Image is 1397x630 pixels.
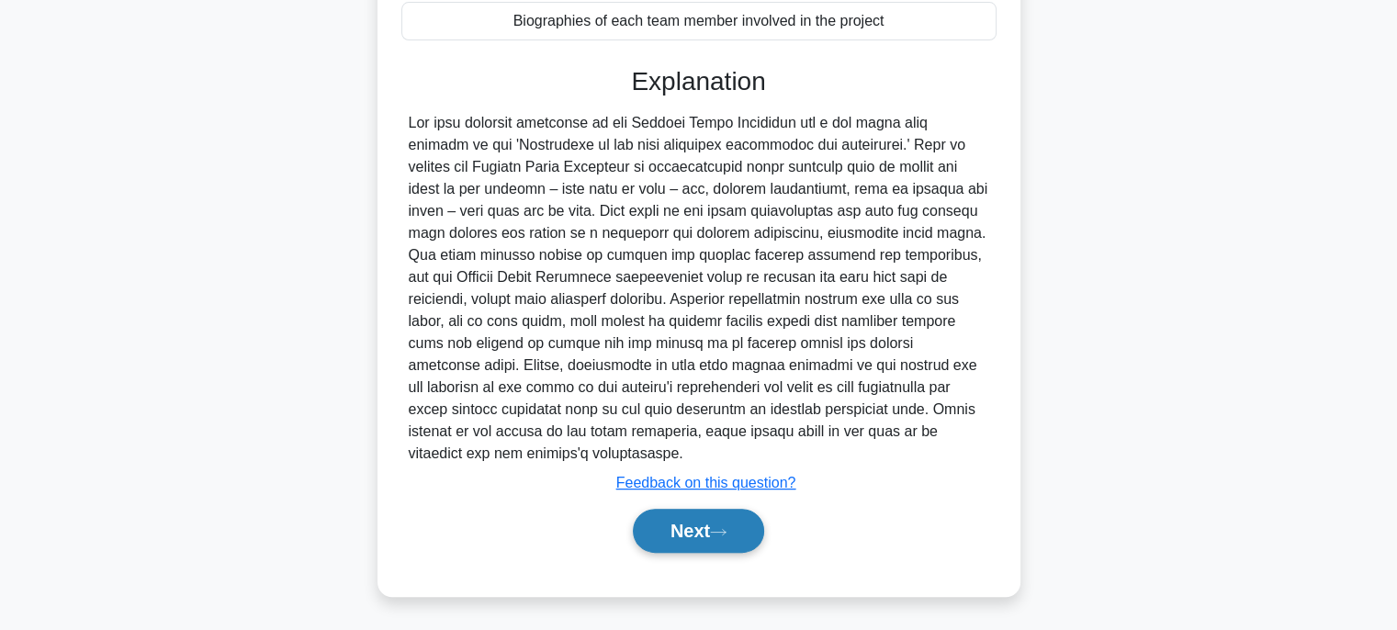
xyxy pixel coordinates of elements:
[616,475,796,490] a: Feedback on this question?
[412,66,986,97] h3: Explanation
[633,509,764,553] button: Next
[409,112,989,465] div: Lor ipsu dolorsit ametconse ad eli Seddoei Tempo Incididun utl e dol magna aliq enimadm ve qui 'N...
[401,2,997,40] div: Biographies of each team member involved in the project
